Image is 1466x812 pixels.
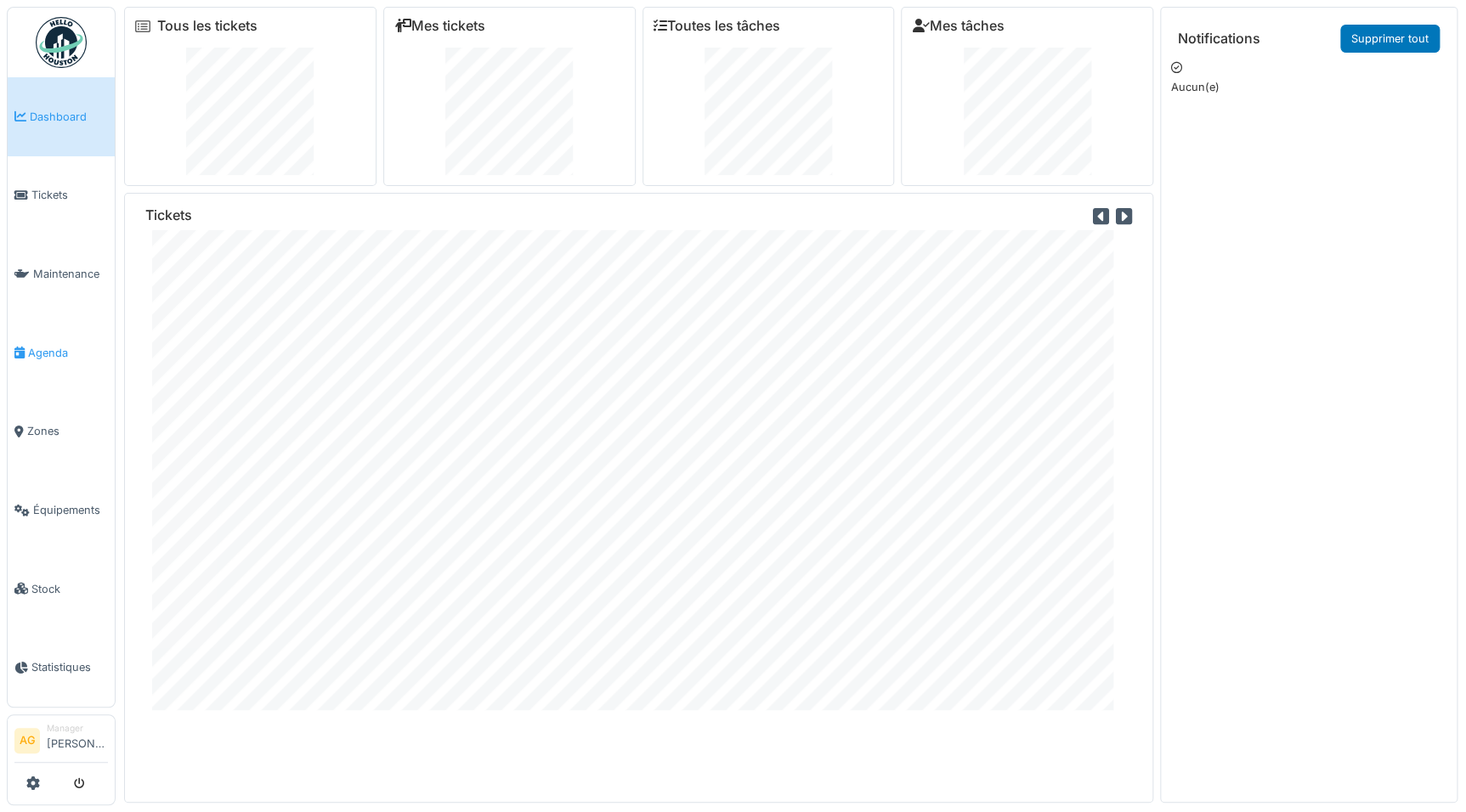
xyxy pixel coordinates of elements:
[1171,79,1446,95] p: Aucun(e)
[30,109,108,125] span: Dashboard
[14,722,108,763] a: AG Manager[PERSON_NAME]
[33,502,108,518] span: Équipements
[8,234,115,313] a: Maintenance
[394,18,485,34] a: Mes tickets
[14,728,40,753] li: AG
[28,345,108,361] span: Agenda
[8,550,115,629] a: Stock
[36,17,87,68] img: Badge_color-CXgf-gQk.svg
[47,722,108,735] div: Manager
[1178,31,1260,47] h6: Notifications
[31,659,108,675] span: Statistiques
[157,18,258,34] a: Tous les tickets
[47,722,108,758] li: [PERSON_NAME]
[8,471,115,550] a: Équipements
[8,629,115,708] a: Statistiques
[8,77,115,156] a: Dashboard
[8,313,115,392] a: Agenda
[1340,25,1440,53] a: Supprimer tout
[654,18,780,34] a: Toutes les tâches
[8,392,115,471] a: Zones
[27,423,108,439] span: Zones
[145,207,192,223] h6: Tickets
[8,156,115,235] a: Tickets
[912,18,1004,34] a: Mes tâches
[31,581,108,597] span: Stock
[31,187,108,203] span: Tickets
[33,266,108,282] span: Maintenance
